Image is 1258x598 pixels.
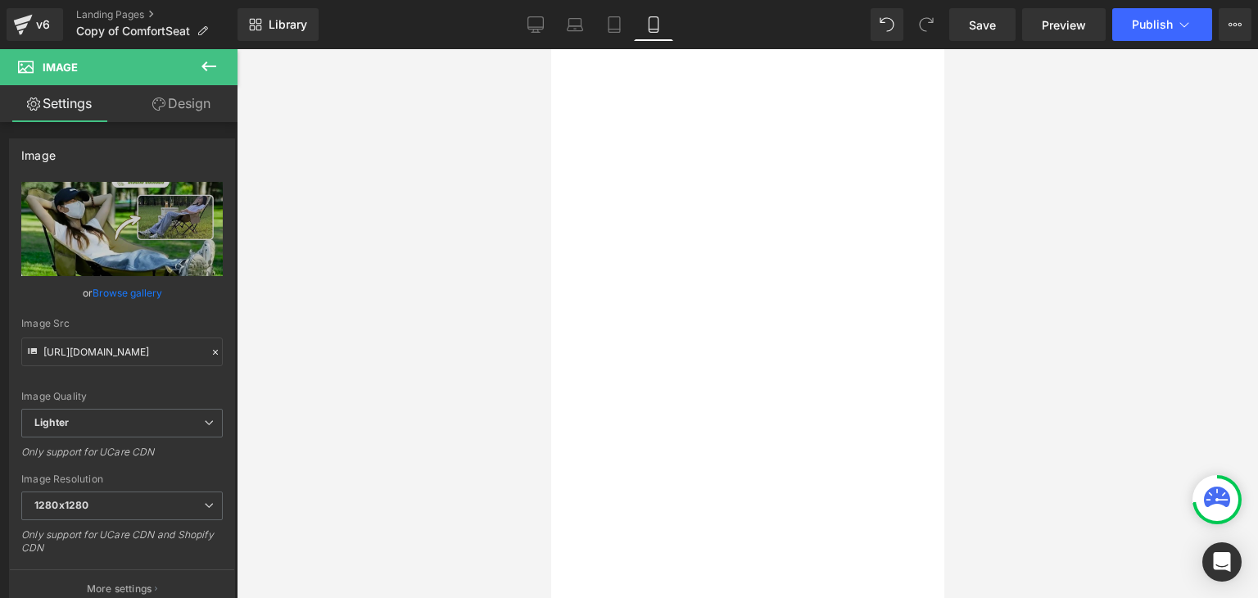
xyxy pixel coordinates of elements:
[34,416,69,428] b: Lighter
[21,391,223,402] div: Image Quality
[595,8,634,41] a: Tablet
[43,61,78,74] span: Image
[34,499,88,511] b: 1280x1280
[21,139,56,162] div: Image
[33,14,53,35] div: v6
[87,582,152,596] p: More settings
[1112,8,1212,41] button: Publish
[21,338,223,366] input: Link
[516,8,555,41] a: Desktop
[871,8,903,41] button: Undo
[21,318,223,329] div: Image Src
[238,8,319,41] a: New Library
[910,8,943,41] button: Redo
[21,528,223,565] div: Only support for UCare CDN and Shopify CDN
[21,284,223,301] div: or
[1042,16,1086,34] span: Preview
[93,279,162,307] a: Browse gallery
[76,25,190,38] span: Copy of ComfortSeat
[21,446,223,469] div: Only support for UCare CDN
[1219,8,1251,41] button: More
[1022,8,1106,41] a: Preview
[269,17,307,32] span: Library
[634,8,673,41] a: Mobile
[969,16,996,34] span: Save
[1202,542,1242,582] div: Open Intercom Messenger
[122,85,241,122] a: Design
[76,8,238,21] a: Landing Pages
[21,473,223,485] div: Image Resolution
[7,8,63,41] a: v6
[1132,18,1173,31] span: Publish
[555,8,595,41] a: Laptop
